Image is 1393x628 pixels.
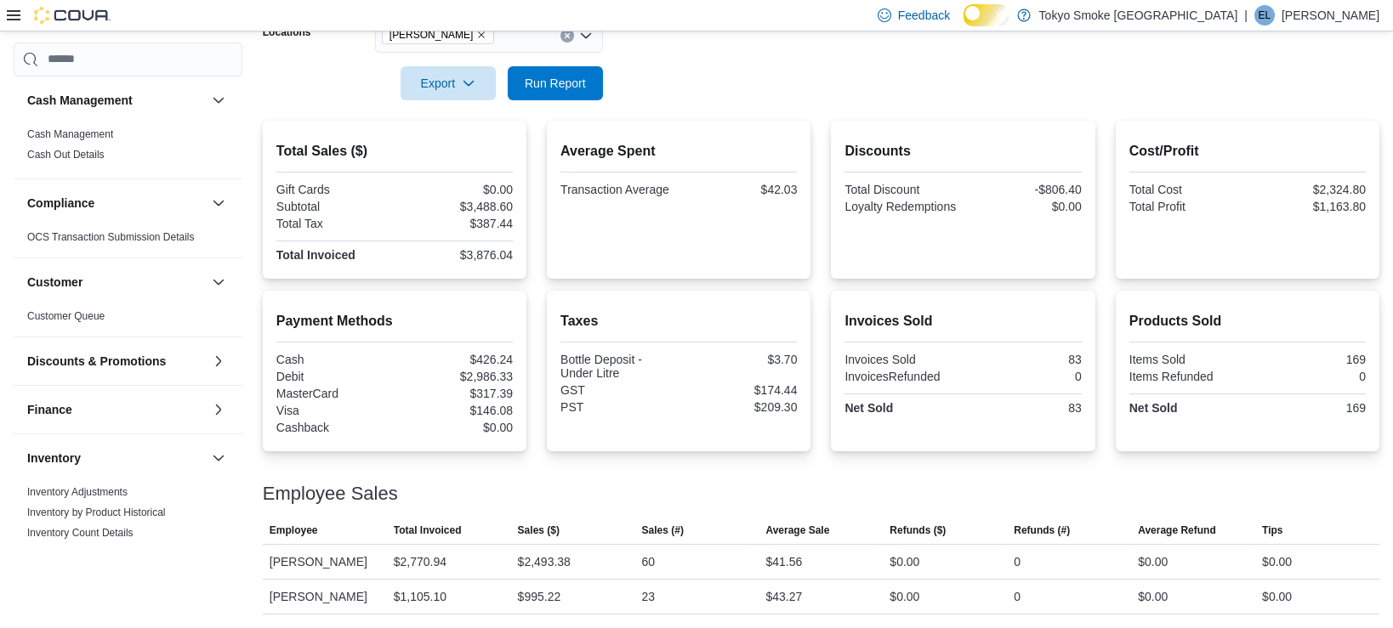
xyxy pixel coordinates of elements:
[682,400,797,414] div: $209.30
[1138,552,1168,572] div: $0.00
[560,311,797,331] h2: Taxes
[1129,311,1366,331] h2: Products Sold
[398,421,513,434] div: $0.00
[27,195,94,212] h3: Compliance
[1129,353,1244,366] div: Items Sold
[476,30,486,40] button: Remove Regina Quance from selection in this group
[967,200,1082,213] div: $0.00
[263,580,387,614] div: [PERSON_NAME]
[27,486,128,498] a: Inventory Adjustments
[27,127,113,141] span: Cash Management
[27,309,105,323] span: Customer Queue
[682,353,797,366] div: $3.70
[765,552,802,572] div: $41.56
[560,29,574,42] button: Clear input
[208,272,229,292] button: Customer
[276,183,391,196] div: Gift Cards
[27,230,195,244] span: OCS Transaction Submission Details
[844,200,959,213] div: Loyalty Redemptions
[560,353,675,380] div: Bottle Deposit - Under Litre
[27,401,72,418] h3: Finance
[1259,5,1271,25] span: EL
[1251,200,1366,213] div: $1,163.80
[394,552,446,572] div: $2,770.94
[1039,5,1238,25] p: Tokyo Smoke [GEOGRAPHIC_DATA]
[1129,370,1244,383] div: Items Refunded
[27,353,205,370] button: Discounts & Promotions
[1129,141,1366,161] h2: Cost/Profit
[1262,586,1292,607] div: $0.00
[276,353,391,366] div: Cash
[263,545,387,579] div: [PERSON_NAME]
[398,370,513,383] div: $2,986.33
[1014,523,1070,537] span: Refunds (#)
[1244,5,1248,25] p: |
[398,217,513,230] div: $387.44
[844,141,1081,161] h2: Discounts
[518,552,571,572] div: $2,493.38
[518,523,560,537] span: Sales ($)
[208,351,229,371] button: Discounts & Promotions
[844,311,1081,331] h2: Invoices Sold
[401,66,496,100] button: Export
[382,25,495,44] span: Regina Quance
[389,26,474,43] span: [PERSON_NAME]
[560,383,675,397] div: GST
[518,586,561,607] div: $995.22
[208,90,229,110] button: Cash Management
[276,421,391,434] div: Cashback
[765,586,802,607] div: $43.27
[208,399,229,420] button: Finance
[27,128,113,140] a: Cash Management
[27,401,205,418] button: Finance
[34,7,111,24] img: Cova
[27,450,81,467] h3: Inventory
[398,248,513,262] div: $3,876.04
[27,195,205,212] button: Compliance
[890,523,946,537] span: Refunds ($)
[1014,586,1021,607] div: 0
[560,183,675,196] div: Transaction Average
[844,401,893,415] strong: Net Sold
[890,552,919,572] div: $0.00
[276,248,355,262] strong: Total Invoiced
[844,353,959,366] div: Invoices Sold
[1262,552,1292,572] div: $0.00
[27,526,134,540] span: Inventory Count Details
[276,404,391,417] div: Visa
[642,552,656,572] div: 60
[844,183,959,196] div: Total Discount
[967,370,1082,383] div: 0
[263,25,311,39] label: Locations
[1129,183,1244,196] div: Total Cost
[967,353,1082,366] div: 83
[1282,5,1379,25] p: [PERSON_NAME]
[14,227,242,257] div: Compliance
[394,586,446,607] div: $1,105.10
[1251,353,1366,366] div: 169
[27,506,166,519] span: Inventory by Product Historical
[1251,401,1366,415] div: 169
[276,370,391,383] div: Debit
[508,66,603,100] button: Run Report
[1014,552,1021,572] div: 0
[682,183,797,196] div: $42.03
[27,92,133,109] h3: Cash Management
[1129,401,1178,415] strong: Net Sold
[276,217,391,230] div: Total Tax
[14,306,242,337] div: Customer
[398,183,513,196] div: $0.00
[398,353,513,366] div: $426.24
[964,26,964,27] span: Dark Mode
[1262,523,1282,537] span: Tips
[27,148,105,161] span: Cash Out Details
[398,387,513,400] div: $317.39
[27,92,205,109] button: Cash Management
[270,523,318,537] span: Employee
[560,400,675,414] div: PST
[394,523,462,537] span: Total Invoiced
[276,311,513,331] h2: Payment Methods
[1254,5,1275,25] div: Emily Latta
[898,7,950,24] span: Feedback
[27,547,169,559] a: Inventory On Hand by Package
